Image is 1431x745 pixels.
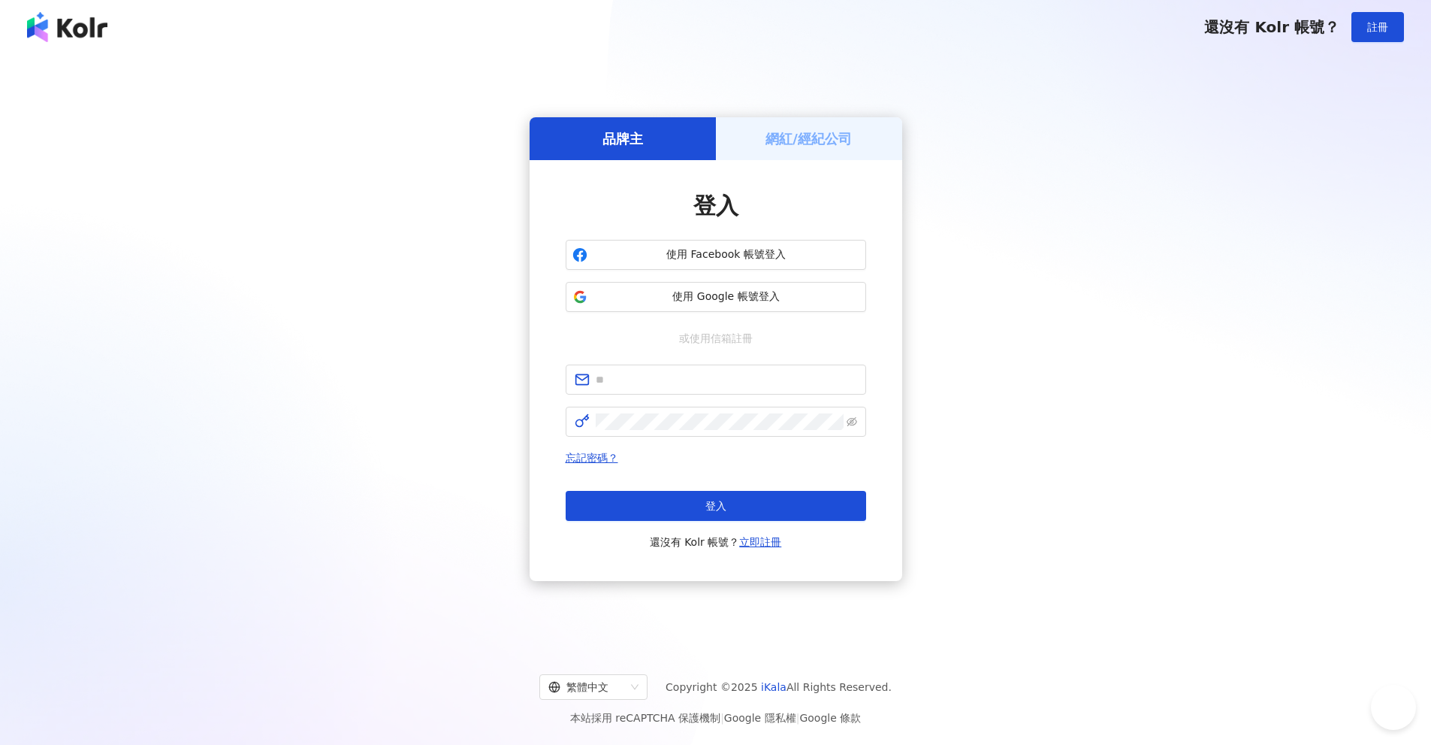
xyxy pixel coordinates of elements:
[693,192,738,219] span: 登入
[724,712,796,724] a: Google 隱私權
[566,491,866,521] button: 登入
[847,416,857,427] span: eye-invisible
[799,712,861,724] a: Google 條款
[566,452,618,464] a: 忘記密碼？
[548,675,625,699] div: 繁體中文
[593,289,859,304] span: 使用 Google 帳號登入
[650,533,782,551] span: 還沒有 Kolr 帳號？
[796,712,800,724] span: |
[720,712,724,724] span: |
[593,247,859,262] span: 使用 Facebook 帳號登入
[739,536,781,548] a: 立即註冊
[765,129,852,148] h5: 網紅/經紀公司
[669,330,763,347] span: 或使用信箱註冊
[705,500,726,512] span: 登入
[1351,12,1404,42] button: 註冊
[1371,685,1416,730] iframe: Help Scout Beacon - Open
[761,681,786,693] a: iKala
[27,12,107,42] img: logo
[1367,21,1388,33] span: 註冊
[566,282,866,312] button: 使用 Google 帳號登入
[570,709,861,727] span: 本站採用 reCAPTCHA 保護機制
[566,240,866,270] button: 使用 Facebook 帳號登入
[1204,18,1339,36] span: 還沒有 Kolr 帳號？
[602,129,643,148] h5: 品牌主
[666,678,892,696] span: Copyright © 2025 All Rights Reserved.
